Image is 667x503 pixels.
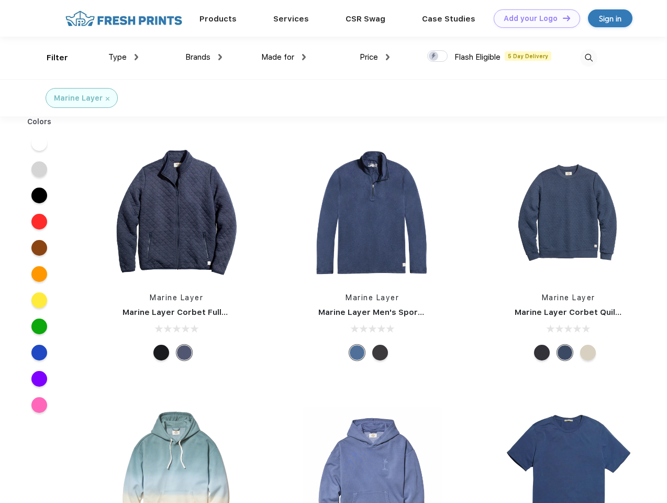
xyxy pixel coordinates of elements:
[106,97,109,101] img: filter_cancel.svg
[199,14,237,24] a: Products
[123,308,268,317] a: Marine Layer Corbet Full-Zip Jacket
[273,14,309,24] a: Services
[108,52,127,62] span: Type
[153,345,169,360] div: Black
[150,293,203,302] a: Marine Layer
[505,51,551,61] span: 5 Day Delivery
[386,54,390,60] img: dropdown.png
[372,345,388,360] div: Charcoal
[302,54,306,60] img: dropdown.png
[218,54,222,60] img: dropdown.png
[580,345,596,360] div: Oat Heather
[557,345,573,360] div: Navy Heather
[261,52,294,62] span: Made for
[303,143,442,282] img: func=resize&h=266
[346,293,399,302] a: Marine Layer
[135,54,138,60] img: dropdown.png
[360,52,378,62] span: Price
[62,9,185,28] img: fo%20logo%202.webp
[185,52,210,62] span: Brands
[588,9,632,27] a: Sign in
[54,93,103,104] div: Marine Layer
[318,308,470,317] a: Marine Layer Men's Sport Quarter Zip
[580,49,597,67] img: desktop_search.svg
[47,52,68,64] div: Filter
[563,15,570,21] img: DT
[19,116,60,127] div: Colors
[504,14,558,23] div: Add your Logo
[454,52,501,62] span: Flash Eligible
[534,345,550,360] div: Charcoal
[599,13,621,25] div: Sign in
[176,345,192,360] div: Navy
[349,345,365,360] div: Deep Denim
[346,14,385,24] a: CSR Swag
[107,143,246,282] img: func=resize&h=266
[499,143,638,282] img: func=resize&h=266
[542,293,595,302] a: Marine Layer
